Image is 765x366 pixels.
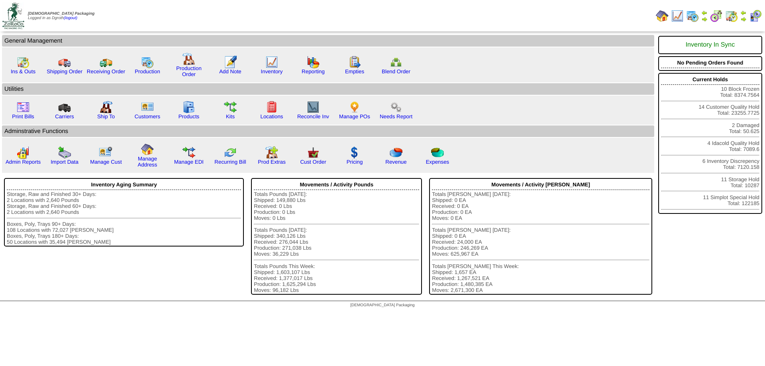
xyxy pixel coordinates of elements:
[661,74,759,85] div: Current Holds
[178,114,200,119] a: Products
[226,114,235,119] a: Kits
[254,180,419,190] div: Movements / Activity Pounds
[2,2,24,29] img: zoroco-logo-small.webp
[100,56,112,69] img: truck2.gif
[725,10,738,22] img: calendarinout.gif
[265,146,278,159] img: prodextras.gif
[6,159,41,165] a: Admin Reports
[11,69,35,74] a: Ins & Outs
[426,159,449,165] a: Expenses
[182,101,195,114] img: cabinet.gif
[350,303,414,307] span: [DEMOGRAPHIC_DATA] Packaging
[17,56,29,69] img: calendarinout.gif
[710,10,723,22] img: calendarblend.gif
[671,10,684,22] img: line_graph.gif
[51,159,78,165] a: Import Data
[224,101,237,114] img: workflow.gif
[135,69,160,74] a: Production
[214,159,246,165] a: Recurring Bill
[64,16,77,20] a: (logout)
[686,10,699,22] img: calendarprod.gif
[390,56,402,69] img: network.png
[345,69,364,74] a: Empties
[749,10,762,22] img: calendarcustomer.gif
[385,159,406,165] a: Revenue
[141,56,154,69] img: calendarprod.gif
[307,56,320,69] img: graph.gif
[219,69,241,74] a: Add Note
[90,159,122,165] a: Manage Cust
[2,35,654,47] td: General Management
[138,156,157,168] a: Manage Address
[7,180,241,190] div: Inventory Aging Summary
[182,146,195,159] img: edi.gif
[254,191,419,293] div: Totals Pounds [DATE]: Shipped: 149,880 Lbs Received: 0 Lbs Production: 0 Lbs Moves: 0 Lbs Totals ...
[224,56,237,69] img: orders.gif
[28,12,94,16] span: [DEMOGRAPHIC_DATA] Packaging
[382,69,410,74] a: Blend Order
[258,159,286,165] a: Prod Extras
[99,146,114,159] img: managecust.png
[656,10,669,22] img: home.gif
[661,58,759,68] div: No Pending Orders Found
[182,53,195,65] img: factory.gif
[307,146,320,159] img: cust_order.png
[28,12,94,20] span: Logged in as Dgroth
[12,114,34,119] a: Print Bills
[390,101,402,114] img: workflow.png
[261,69,283,74] a: Inventory
[432,180,649,190] div: Movements / Activity [PERSON_NAME]
[307,101,320,114] img: line_graph2.gif
[297,114,329,119] a: Reconcile Inv
[174,159,204,165] a: Manage EDI
[176,65,202,77] a: Production Order
[740,10,747,16] img: arrowleft.gif
[265,101,278,114] img: locations.gif
[141,143,154,156] img: home.gif
[348,56,361,69] img: workorder.gif
[661,37,759,53] div: Inventory In Sync
[348,101,361,114] img: po.png
[347,159,363,165] a: Pricing
[135,114,160,119] a: Customers
[7,191,241,245] div: Storage, Raw and Finished 30+ Days: 2 Locations with 2,640 Pounds Storage, Raw and Finished 60+ D...
[97,114,115,119] a: Ship To
[224,146,237,159] img: reconcile.gif
[58,146,71,159] img: import.gif
[87,69,125,74] a: Receiving Order
[300,159,326,165] a: Cust Order
[658,73,762,214] div: 10 Block Frozen Total: 8374.7564 14 Customer Quality Hold Total: 23255.7725 2 Damaged Total: 50.6...
[701,10,708,16] img: arrowleft.gif
[348,146,361,159] img: dollar.gif
[55,114,74,119] a: Carriers
[265,56,278,69] img: line_graph.gif
[58,56,71,69] img: truck.gif
[302,69,325,74] a: Reporting
[380,114,412,119] a: Needs Report
[432,191,649,293] div: Totals [PERSON_NAME] [DATE]: Shipped: 0 EA Received: 0 EA Production: 0 EA Moves: 0 EA Totals [PE...
[47,69,82,74] a: Shipping Order
[339,114,370,119] a: Manage POs
[260,114,283,119] a: Locations
[58,101,71,114] img: truck3.gif
[390,146,402,159] img: pie_chart.png
[100,101,112,114] img: factory2.gif
[431,146,444,159] img: pie_chart2.png
[2,83,654,95] td: Utilities
[2,125,654,137] td: Adminstrative Functions
[17,146,29,159] img: graph2.png
[701,16,708,22] img: arrowright.gif
[17,101,29,114] img: invoice2.gif
[740,16,747,22] img: arrowright.gif
[141,101,154,114] img: customers.gif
